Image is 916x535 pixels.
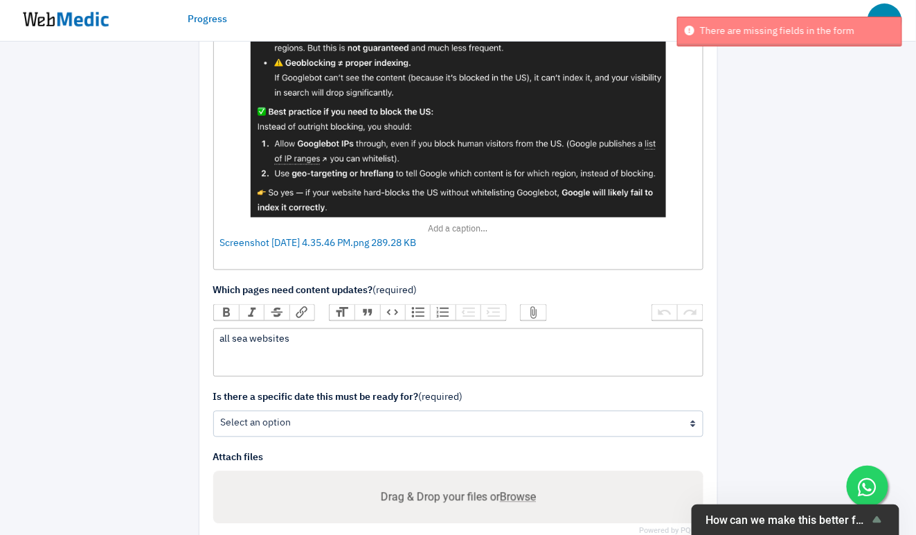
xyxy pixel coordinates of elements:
button: Undo [652,305,677,320]
button: Quote [354,305,379,320]
span: How can we make this better for you? [706,514,869,527]
button: Code [380,305,405,320]
label: (required) [213,391,703,405]
button: Redo [677,305,702,320]
a: Screenshot [DATE] 4.35.46 PM.png 289.28 KB [219,239,416,249]
button: Show survey - How can we make this better for you? [706,511,886,528]
div: There are missing fields in the form [678,17,901,46]
label: (required) [213,284,703,299]
button: Increase Level [481,305,505,320]
strong: Is there a specific date this must be ready for? [213,393,419,403]
button: Heading [330,305,354,320]
a: Powered by PQINA [639,528,703,534]
button: Numbers [430,305,455,320]
button: Strikethrough [264,305,289,320]
button: Attach Files [521,305,546,320]
button: Bold [214,305,239,320]
strong: Attach files [213,453,264,463]
button: Decrease Level [456,305,481,320]
strong: Which pages need content updates? [213,286,373,296]
div: all sea websites [219,333,697,347]
label: Drag & Drop your files or [375,484,541,511]
span: Browse [500,491,536,504]
a: Progress [188,12,228,27]
button: Link [289,305,314,320]
button: Bullets [405,305,430,320]
button: Italic [239,305,264,320]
